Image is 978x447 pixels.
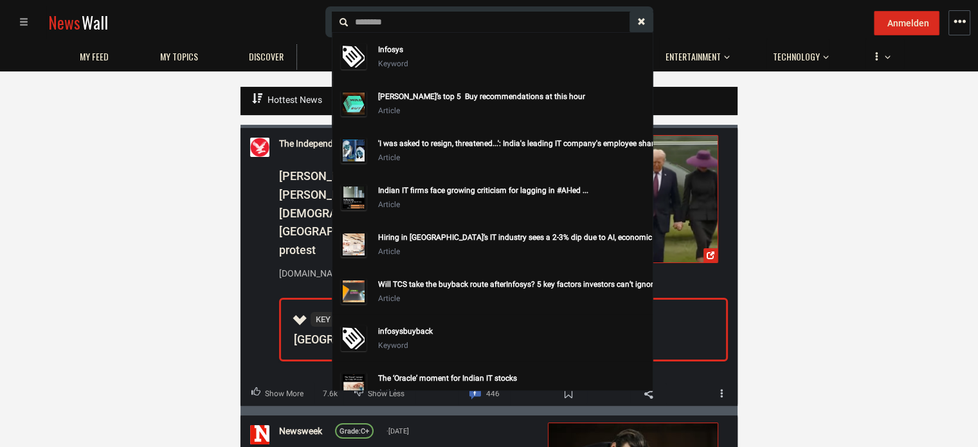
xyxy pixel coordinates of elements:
img: Profile picture of The Independent [250,138,269,157]
span: Technology [773,51,820,62]
div: [DOMAIN_NAME][URL][PERSON_NAME][PERSON_NAME] [279,266,376,280]
a: The Independent [279,136,346,151]
a: Technology [766,44,826,69]
div: [PERSON_NAME]’s top 5 Buy recommendations at this hour [378,89,647,104]
img: Profile picture of Newsweek [250,425,269,444]
div: Article [378,104,647,118]
span: 446 [486,386,500,403]
div: Hiring in [GEOGRAPHIC_DATA]’s IT industry sees a 2-3% dip due to AI, economic uncertainties [378,230,647,244]
span: [DATE] [386,426,409,437]
button: Upvote [240,382,314,406]
strong: Infosys [506,280,531,289]
img: interest_small.svg [341,325,367,351]
button: Technology [766,39,829,69]
img: 730773245580280372 [341,91,367,116]
img: QT-manager-BEFUN.jpg [341,138,367,163]
span: Show Less [368,386,404,403]
div: Article [378,244,647,259]
span: [PERSON_NAME] Historic Second State Visit to [GEOGRAPHIC_DATA] [294,313,610,346]
div: Article [378,197,647,212]
div: Keyword [378,57,647,71]
span: Entertainment [666,51,721,62]
span: 7.6k [319,388,341,400]
a: Comment [458,382,511,406]
div: Keyword [378,338,647,352]
span: Share [630,383,667,404]
div: Infosys [378,42,647,57]
div: Will TCS take the buyback route after ? 5 key factors investors can’t ignore [378,277,647,291]
span: My topics [160,51,198,62]
span: Hottest News [267,95,322,105]
button: Anmelden [874,11,939,35]
img: G030GR3aYAAYAlS.jpg [341,185,367,210]
span: [PERSON_NAME] UK visit live: Prince [PERSON_NAME] and [PERSON_NAME] welcome [DEMOGRAPHIC_DATA] pr... [279,169,530,257]
a: Entertainment [659,44,727,69]
img: interest_small.svg [341,44,367,69]
a: NewsWall [48,10,108,34]
button: Entertainment [659,39,730,69]
div: infosysbuyback [378,324,647,338]
div: Article [378,291,647,306]
span: Bookmark [550,383,587,404]
div: Indian IT firms face growing criticism for lagging in #AI-led ... [378,183,647,197]
div: Article [378,151,647,165]
div: C+ [340,426,369,438]
span: News [48,10,80,34]
a: Grade:C+ [335,423,374,439]
span: Key Facts [311,312,363,327]
div: The ‘Oracle’ moment for Indian IT stocks [378,371,647,385]
img: IT-industry-sluggish-growth-viral.png [341,232,367,257]
span: My Feed [80,51,109,62]
span: Show More [265,386,303,403]
img: 547808357_1221874109968179_1602020369257030889_n.jpg [341,372,367,398]
div: Article [378,385,647,399]
button: Downvote [343,382,415,406]
img: Share-buyback.jpg [341,278,367,304]
span: Grade: [340,428,361,436]
span: Anmelden [887,18,929,28]
span: Wall [82,10,108,34]
a: [DOMAIN_NAME][URL][PERSON_NAME][PERSON_NAME] [279,263,539,285]
a: Hottest News [250,87,324,113]
a: Newsweek [279,424,322,439]
div: 'I was asked to resign, threatened...': India's leading IT company's employee shares harassment e... [378,136,647,151]
span: Discover [249,51,284,62]
summary: Key Facts[PERSON_NAME] Historic Second State Visit to [GEOGRAPHIC_DATA] [281,300,726,360]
